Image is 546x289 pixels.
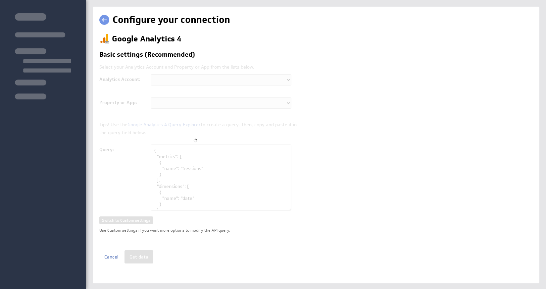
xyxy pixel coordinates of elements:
[99,224,533,233] p: Use Custom settings if you want more options to modify the API query.
[113,13,230,27] h1: Configure your connection
[99,33,109,43] img: image6502031566950861830.png
[112,36,531,42] h2: Google Analytics 4
[99,250,123,263] a: Cancel
[99,51,533,65] h3: Basic settings (Recommended)
[124,250,153,263] button: Get data
[15,13,71,99] img: skeleton-sidenav.svg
